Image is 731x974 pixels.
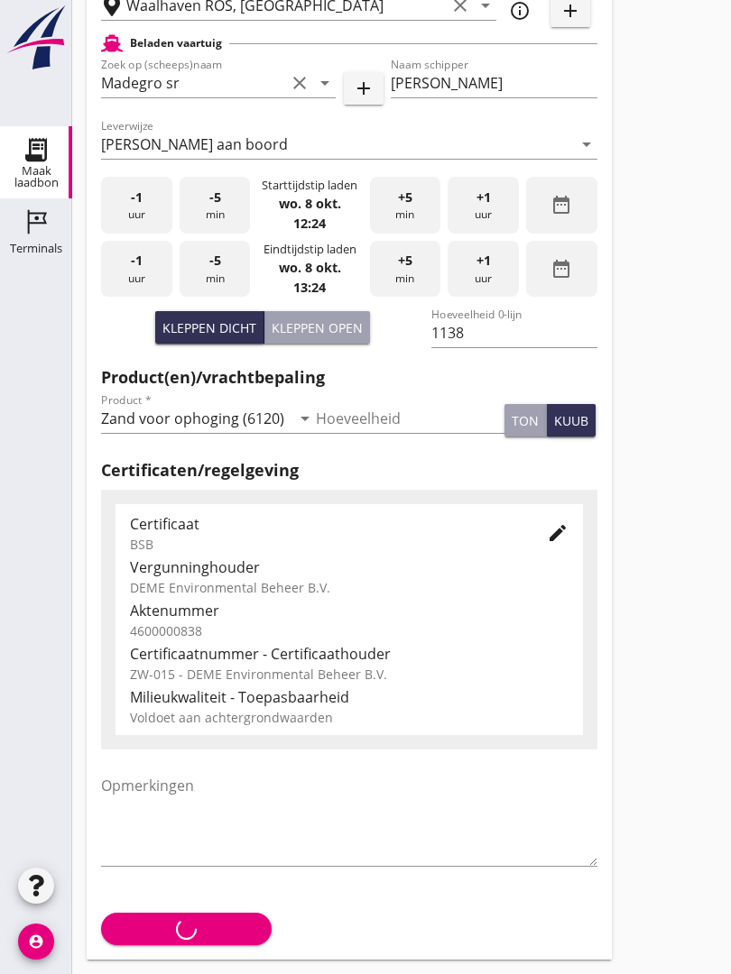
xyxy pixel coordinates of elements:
i: arrow_drop_down [294,408,316,429]
strong: wo. 8 okt. [279,195,341,212]
span: -5 [209,188,221,207]
h2: Certificaten/regelgeving [101,458,597,482]
i: account_circle [18,923,54,960]
h2: Beladen vaartuig [130,35,222,51]
div: Aktenummer [130,600,569,621]
span: -5 [209,251,221,271]
div: Starttijdstip laden [262,177,357,194]
div: ton [512,411,539,430]
input: Hoeveelheid [316,404,505,433]
div: BSB [130,535,518,554]
div: kuub [554,411,588,430]
div: min [180,241,251,298]
div: Terminals [10,243,62,254]
div: Voldoet aan achtergrondwaarden [130,708,569,727]
div: ZW-015 - DEME Environmental Beheer B.V. [130,665,569,684]
div: Milieukwaliteit - Toepasbaarheid [130,686,569,708]
input: Hoeveelheid 0-lijn [431,318,597,347]
i: clear [289,72,310,94]
input: Zoek op (scheeps)naam [101,69,285,97]
div: Kleppen dicht [162,318,256,337]
button: kuub [547,404,596,436]
span: -1 [131,188,143,207]
div: uur [101,241,172,298]
div: Certificaat [130,513,518,535]
span: +5 [398,188,412,207]
strong: wo. 8 okt. [279,259,341,276]
i: arrow_drop_down [314,72,336,94]
i: edit [547,522,569,544]
div: DEME Environmental Beheer B.V. [130,578,569,597]
div: uur [448,177,519,234]
img: logo-small.a267ee39.svg [4,5,69,71]
span: +5 [398,251,412,271]
button: Kleppen open [264,311,370,344]
div: Vergunninghouder [130,556,569,578]
i: arrow_drop_down [576,133,597,155]
strong: 12:24 [293,215,326,232]
button: ton [504,404,547,436]
div: [PERSON_NAME] aan boord [101,136,288,152]
div: uur [448,241,519,298]
div: uur [101,177,172,234]
div: min [370,241,441,298]
textarea: Opmerkingen [101,771,597,866]
div: 4600000838 [130,621,569,640]
i: date_range [551,194,572,216]
div: Certificaatnummer - Certificaathouder [130,643,569,665]
button: Kleppen dicht [155,311,264,344]
input: Naam schipper [391,69,597,97]
i: add [353,78,375,99]
strong: 13:24 [293,279,326,296]
div: min [370,177,441,234]
div: min [180,177,251,234]
span: -1 [131,251,143,271]
span: +1 [477,188,491,207]
h2: Product(en)/vrachtbepaling [101,365,597,390]
div: Eindtijdstip laden [264,241,356,258]
div: Kleppen open [272,318,363,337]
input: Product * [101,404,291,433]
span: +1 [477,251,491,271]
i: date_range [551,258,572,280]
